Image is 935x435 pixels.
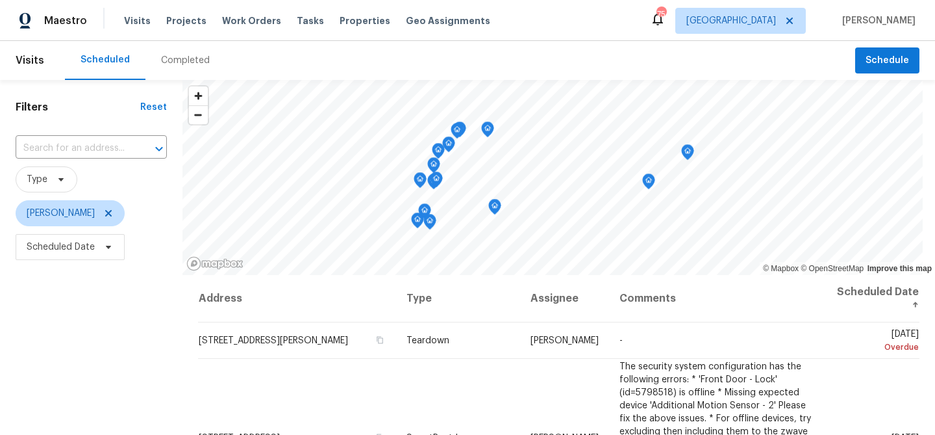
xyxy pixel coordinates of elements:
th: Comments [609,275,825,323]
div: Map marker [427,157,440,178]
a: OpenStreetMap [801,264,864,273]
div: Map marker [432,143,445,163]
div: Map marker [414,172,427,192]
div: Map marker [418,204,431,224]
span: Schedule [866,53,909,69]
span: [PERSON_NAME] [530,336,599,345]
th: Assignee [520,275,609,323]
h1: Filters [16,101,140,114]
div: Map marker [453,122,466,142]
span: Work Orders [222,14,281,27]
div: Map marker [642,174,655,194]
span: [DATE] [836,330,919,354]
span: Visits [124,14,151,27]
button: Schedule [855,47,919,74]
a: Mapbox [763,264,799,273]
span: [GEOGRAPHIC_DATA] [686,14,776,27]
div: 75 [656,8,666,21]
div: Map marker [430,172,443,192]
th: Address [198,275,396,323]
span: [STREET_ADDRESS][PERSON_NAME] [199,336,348,345]
span: Projects [166,14,206,27]
canvas: Map [182,80,923,275]
div: Map marker [681,144,694,165]
button: Copy Address [374,334,386,346]
span: [PERSON_NAME] [837,14,916,27]
span: Visits [16,46,44,75]
div: Map marker [481,122,494,142]
span: [PERSON_NAME] [27,207,95,220]
span: Maestro [44,14,87,27]
span: Scheduled Date [27,241,95,254]
div: Map marker [488,199,501,219]
button: Open [150,140,168,158]
th: Type [396,275,520,323]
span: Teardown [406,336,449,345]
div: Map marker [411,213,424,233]
button: Zoom in [189,86,208,105]
div: Map marker [451,123,464,143]
span: Tasks [297,16,324,25]
span: Zoom out [189,106,208,124]
div: Map marker [442,137,455,157]
div: Completed [161,54,210,67]
span: - [619,336,623,345]
div: Map marker [427,174,440,194]
span: Geo Assignments [406,14,490,27]
div: Map marker [423,214,436,234]
input: Search for an address... [16,138,131,159]
div: Reset [140,101,167,114]
a: Improve this map [867,264,932,273]
th: Scheduled Date ↑ [825,275,919,323]
div: Scheduled [81,53,130,66]
button: Zoom out [189,105,208,124]
span: Properties [340,14,390,27]
span: Type [27,173,47,186]
div: Overdue [836,341,919,354]
a: Mapbox homepage [186,256,243,271]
